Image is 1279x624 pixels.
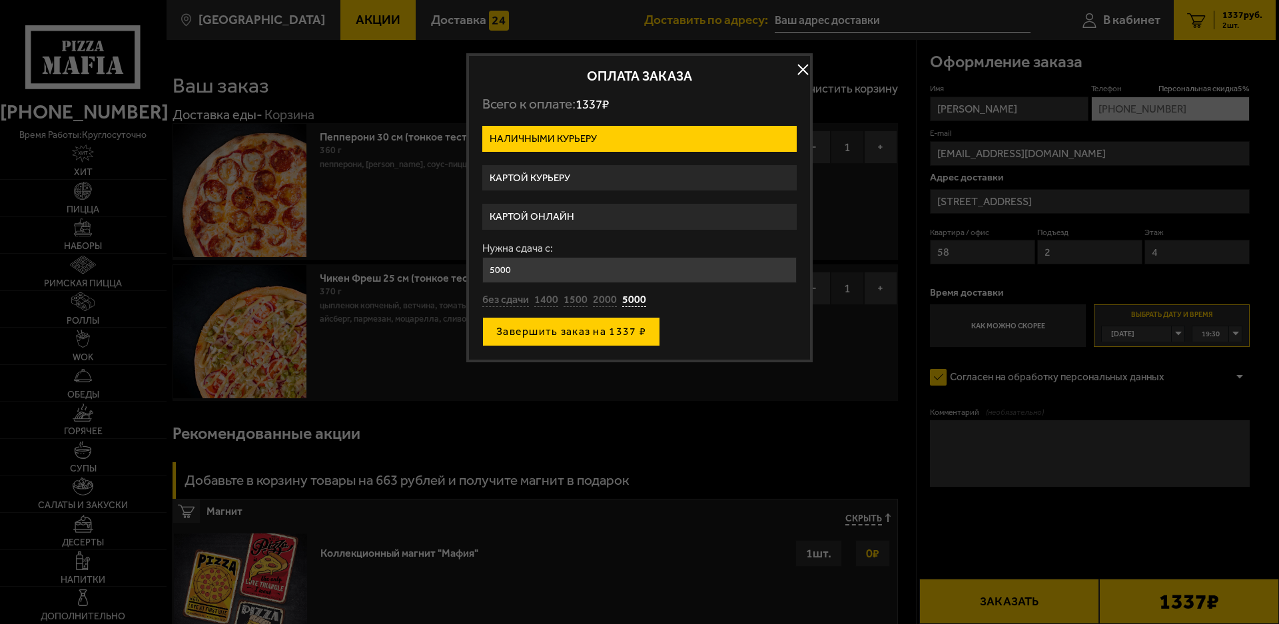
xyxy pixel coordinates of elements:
button: без сдачи [482,293,529,308]
span: 1337 ₽ [576,97,609,112]
label: Нужна сдача с: [482,243,797,254]
button: 2000 [593,293,617,308]
h2: Оплата заказа [482,69,797,83]
button: 1500 [564,293,588,308]
label: Картой курьеру [482,165,797,191]
label: Наличными курьеру [482,126,797,152]
label: Картой онлайн [482,204,797,230]
p: Всего к оплате: [482,96,797,113]
button: Завершить заказ на 1337 ₽ [482,317,660,346]
button: 5000 [622,293,646,308]
button: 1400 [534,293,558,308]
